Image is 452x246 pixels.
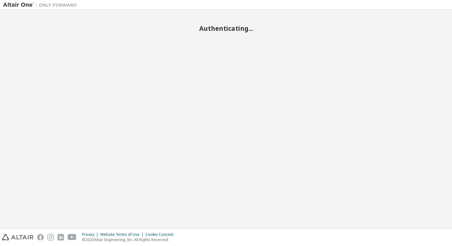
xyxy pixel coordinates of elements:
img: facebook.svg [37,234,44,240]
img: Altair One [3,2,80,8]
p: © 2025 Altair Engineering, Inc. All Rights Reserved. [82,237,177,242]
img: youtube.svg [68,234,77,240]
img: instagram.svg [47,234,54,240]
div: Website Terms of Use [100,232,145,237]
div: Privacy [82,232,100,237]
div: Cookie Consent [145,232,177,237]
img: linkedin.svg [57,234,64,240]
h2: Authenticating... [3,24,449,32]
img: altair_logo.svg [2,234,34,240]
